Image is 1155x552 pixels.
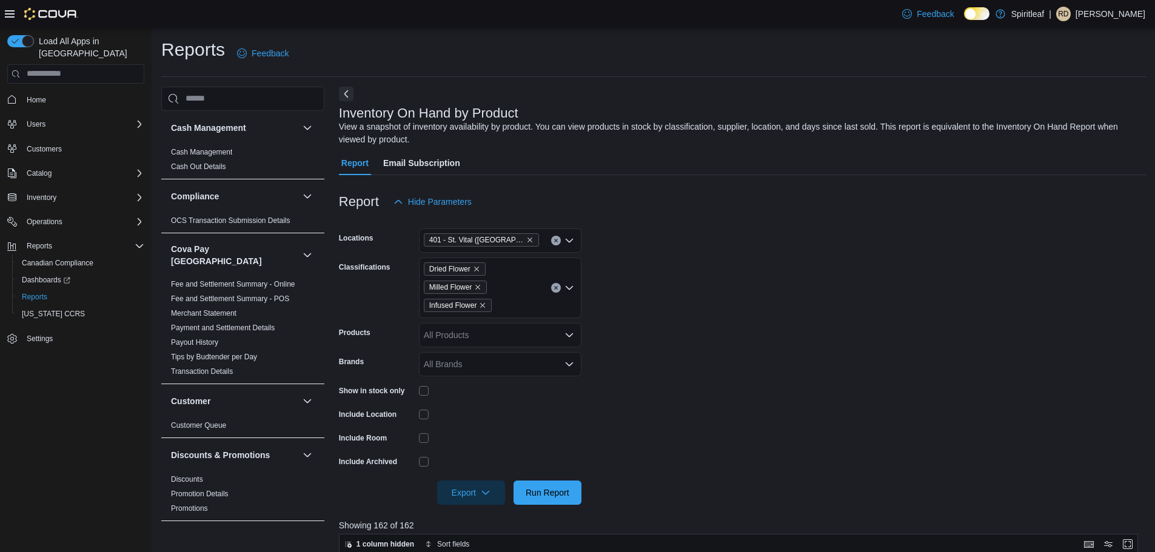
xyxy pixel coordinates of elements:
span: 1 column hidden [357,539,414,549]
div: Ravi D [1056,7,1071,21]
button: Hide Parameters [389,190,477,214]
button: Reports [22,239,57,253]
span: Home [27,95,46,105]
div: Cova Pay [GEOGRAPHIC_DATA] [161,277,324,384]
button: Remove 401 - St. Vital (Winnipeg) from selection in this group [526,236,534,244]
button: Catalog [22,166,56,181]
span: Report [341,151,369,175]
span: Catalog [27,168,52,178]
input: Dark Mode [964,7,989,20]
button: Enter fullscreen [1120,537,1135,551]
button: 1 column hidden [340,537,419,551]
span: 401 - St. Vital (Winnipeg) [424,233,539,247]
button: Cova Pay [GEOGRAPHIC_DATA] [300,248,315,262]
a: Feedback [232,41,293,65]
span: Payment and Settlement Details [171,323,275,333]
a: Home [22,93,51,107]
span: Home [22,92,144,107]
div: Cash Management [161,145,324,179]
h3: Report [339,195,379,209]
button: Cash Management [300,121,315,135]
span: Fee and Settlement Summary - POS [171,294,289,304]
p: [PERSON_NAME] [1076,7,1145,21]
button: Settings [2,330,149,347]
p: | [1049,7,1051,21]
span: Inventory [27,193,56,202]
button: Users [22,117,50,131]
button: Compliance [171,190,298,202]
span: Inventory [22,190,144,205]
span: Canadian Compliance [17,256,144,270]
span: Merchant Statement [171,308,236,318]
label: Include Room [339,433,387,443]
button: Canadian Compliance [12,254,149,271]
button: Home [2,91,149,108]
a: Discounts [171,475,203,484]
span: Dashboards [22,275,70,285]
button: Compliance [300,189,315,204]
span: Hide Parameters [408,196,472,208]
span: Infused Flower [429,299,477,311]
a: Reports [17,290,52,304]
span: Export [444,481,498,505]
a: OCS Transaction Submission Details [171,216,290,225]
span: Feedback [252,47,289,59]
button: Operations [2,213,149,230]
button: Open list of options [564,359,574,369]
h3: Discounts & Promotions [171,449,270,461]
label: Show in stock only [339,386,405,396]
span: Customer Queue [171,421,226,430]
button: Cash Management [171,122,298,134]
span: Load All Apps in [GEOGRAPHIC_DATA] [34,35,144,59]
a: Payout History [171,338,218,347]
span: Transaction Details [171,367,233,376]
span: Reports [27,241,52,251]
button: Inventory [22,190,61,205]
a: Tips by Budtender per Day [171,353,257,361]
label: Products [339,328,370,338]
span: Cash Management [171,147,232,157]
span: RD [1058,7,1068,21]
h1: Reports [161,38,225,62]
h3: Cash Management [171,122,246,134]
a: Transaction Details [171,367,233,376]
button: [US_STATE] CCRS [12,305,149,322]
span: Email Subscription [383,151,460,175]
span: Dashboards [17,273,144,287]
span: Users [27,119,45,129]
button: Sort fields [420,537,474,551]
div: Discounts & Promotions [161,472,324,520]
button: Cova Pay [GEOGRAPHIC_DATA] [171,243,298,267]
button: Customer [171,395,298,407]
label: Include Archived [339,457,397,467]
a: Fee and Settlement Summary - POS [171,294,289,303]
h3: Inventory On Hand by Product [339,106,518,121]
span: Settings [22,331,144,346]
a: Settings [22,331,58,346]
button: Catalog [2,165,149,182]
button: Users [2,116,149,133]
h3: Compliance [171,190,219,202]
span: Fee and Settlement Summary - Online [171,279,295,289]
button: Clear input [551,283,561,293]
button: Inventory [2,189,149,206]
span: Users [22,117,144,131]
span: Dried Flower [424,262,486,276]
button: Open list of options [564,283,574,293]
button: Keyboard shortcuts [1082,537,1096,551]
button: Discounts & Promotions [300,448,315,462]
a: Cash Out Details [171,162,226,171]
span: Customers [27,144,62,154]
button: Open list of options [564,236,574,245]
button: Customers [2,140,149,158]
span: Milled Flower [429,281,472,293]
span: Customers [22,141,144,156]
span: Reports [22,239,144,253]
span: Infused Flower [424,299,492,312]
span: Promotion Details [171,489,229,499]
a: Promotions [171,504,208,513]
p: Spiritleaf [1011,7,1044,21]
span: Tips by Budtender per Day [171,352,257,362]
